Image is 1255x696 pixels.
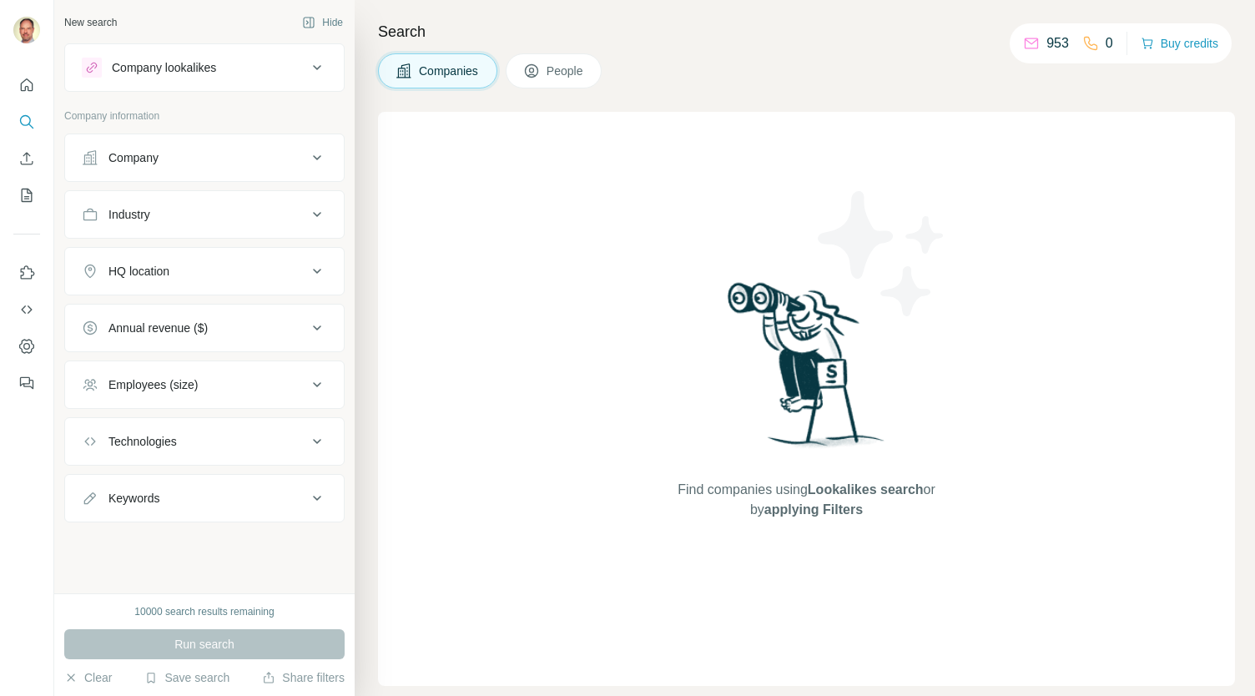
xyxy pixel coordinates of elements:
span: Find companies using or by [673,480,940,520]
p: Company information [64,108,345,124]
button: Hide [290,10,355,35]
div: Company lookalikes [112,59,216,76]
span: applying Filters [764,502,863,517]
img: Avatar [13,17,40,43]
button: Keywords [65,478,344,518]
div: HQ location [108,263,169,280]
button: My lists [13,180,40,210]
button: Share filters [262,669,345,686]
div: Industry [108,206,150,223]
button: Save search [144,669,229,686]
div: 10000 search results remaining [134,604,274,619]
div: Employees (size) [108,376,198,393]
button: Industry [65,194,344,235]
span: Lookalikes search [808,482,924,497]
button: Feedback [13,368,40,398]
div: Company [108,149,159,166]
button: Quick start [13,70,40,100]
img: Surfe Illustration - Stars [807,179,957,329]
div: Technologies [108,433,177,450]
img: Surfe Illustration - Woman searching with binoculars [720,278,894,464]
p: 0 [1106,33,1113,53]
div: New search [64,15,117,30]
button: Search [13,107,40,137]
button: HQ location [65,251,344,291]
button: Use Surfe API [13,295,40,325]
button: Enrich CSV [13,144,40,174]
span: People [547,63,585,79]
button: Company [65,138,344,178]
h4: Search [378,20,1235,43]
div: Keywords [108,490,159,507]
div: Annual revenue ($) [108,320,208,336]
button: Technologies [65,421,344,461]
button: Company lookalikes [65,48,344,88]
button: Clear [64,669,112,686]
button: Buy credits [1141,32,1218,55]
button: Employees (size) [65,365,344,405]
p: 953 [1046,33,1069,53]
button: Use Surfe on LinkedIn [13,258,40,288]
button: Dashboard [13,331,40,361]
button: Annual revenue ($) [65,308,344,348]
span: Companies [419,63,480,79]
